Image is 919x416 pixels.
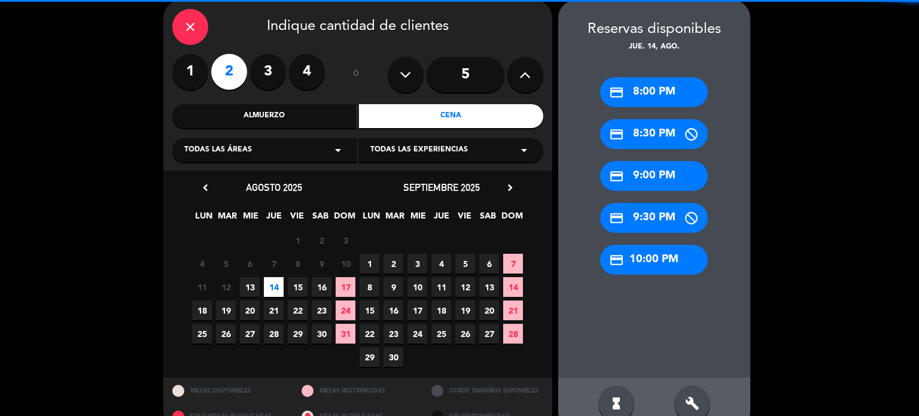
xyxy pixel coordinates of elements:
span: septiembre 2025 [403,181,480,193]
span: MIE [408,209,428,229]
span: 5 [455,254,475,274]
span: 28 [264,324,284,344]
span: JUE [264,209,284,229]
span: 22 [288,300,308,320]
span: Todas las experiencias [370,144,468,156]
span: 18 [431,300,451,320]
span: 17 [407,300,427,320]
i: chevron_left [199,181,212,194]
span: VIE [455,209,474,229]
span: 30 [384,347,403,367]
i: credit_card [609,127,624,142]
i: build [685,396,699,411]
span: 10 [407,277,427,297]
span: 7 [503,254,523,274]
span: LUN [194,209,214,229]
span: 19 [216,300,236,320]
div: ó [337,54,376,96]
span: 27 [240,324,260,344]
span: 22 [360,324,379,344]
span: 5 [216,254,236,274]
span: 25 [431,324,451,344]
span: 20 [479,300,499,320]
span: 9 [312,254,331,274]
i: credit_card [609,253,624,268]
span: agosto 2025 [246,181,302,193]
i: credit_card [609,169,624,184]
label: 1 [172,54,208,90]
div: Reservas disponibles [558,18,750,41]
span: 14 [503,277,523,297]
i: hourglass_full [609,396,623,411]
span: 16 [384,300,403,320]
span: 12 [455,277,475,297]
span: 1 [360,254,379,274]
span: 24 [336,300,355,320]
span: 6 [479,254,499,274]
div: 8:00 PM [600,77,708,107]
div: Almuerzo [172,104,357,128]
span: 9 [384,277,403,297]
span: 7 [264,254,284,274]
span: SAB [478,209,498,229]
i: credit_card [609,85,624,100]
span: 21 [503,300,523,320]
span: 10 [336,254,355,274]
span: MAR [385,209,404,229]
div: MESAS RESTRINGIDAS [293,378,422,403]
span: 11 [431,277,451,297]
span: 30 [312,324,331,344]
span: 2 [384,254,403,274]
span: 3 [407,254,427,274]
div: Indique cantidad de clientes [172,9,543,45]
span: 23 [384,324,403,344]
span: 13 [240,277,260,297]
span: 15 [360,300,379,320]
i: chevron_right [504,181,516,194]
span: MIE [241,209,260,229]
span: 26 [455,324,475,344]
i: arrow_drop_down [517,143,531,157]
span: 28 [503,324,523,344]
div: 8:30 PM [600,119,708,149]
span: 11 [192,277,212,297]
label: 2 [211,54,247,90]
span: 14 [264,277,284,297]
span: Todas las áreas [184,144,252,156]
span: LUN [361,209,381,229]
span: 26 [216,324,236,344]
span: 17 [336,277,355,297]
label: 4 [289,54,325,90]
span: 6 [240,254,260,274]
span: 12 [216,277,236,297]
i: close [183,20,197,34]
span: 29 [288,324,308,344]
div: Cena [359,104,543,128]
span: DOM [334,209,354,229]
span: 21 [264,300,284,320]
span: 16 [312,277,331,297]
span: 20 [240,300,260,320]
span: VIE [287,209,307,229]
div: 10:00 PM [600,245,708,275]
span: 15 [288,277,308,297]
div: 9:00 PM [600,161,708,191]
span: 25 [192,324,212,344]
span: MAR [217,209,237,229]
span: 23 [312,300,331,320]
div: MESAS DISPONIBLES [163,378,293,403]
div: 9:30 PM [600,203,708,233]
span: 3 [336,230,355,250]
span: 18 [192,300,212,320]
span: 8 [360,277,379,297]
span: 4 [192,254,212,274]
span: 1 [288,230,308,250]
i: arrow_drop_down [331,143,345,157]
div: OTROS TAMAÑOS DIPONIBLES [422,378,552,403]
span: SAB [311,209,330,229]
span: 4 [431,254,451,274]
label: 3 [250,54,286,90]
div: jue. 14, ago. [558,41,750,53]
span: JUE [431,209,451,229]
span: 19 [455,300,475,320]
